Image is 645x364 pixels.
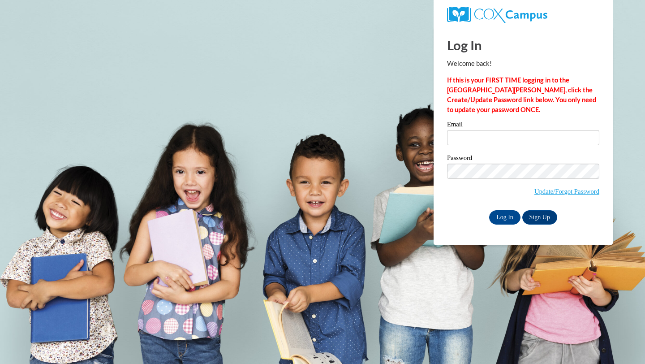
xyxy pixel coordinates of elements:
img: COX Campus [447,7,547,23]
a: COX Campus [447,7,599,23]
h1: Log In [447,36,599,54]
p: Welcome back! [447,59,599,69]
a: Update/Forgot Password [534,188,599,195]
a: Sign Up [522,210,557,225]
label: Password [447,155,599,164]
strong: If this is your FIRST TIME logging in to the [GEOGRAPHIC_DATA][PERSON_NAME], click the Create/Upd... [447,76,596,113]
label: Email [447,121,599,130]
input: Log In [489,210,520,225]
